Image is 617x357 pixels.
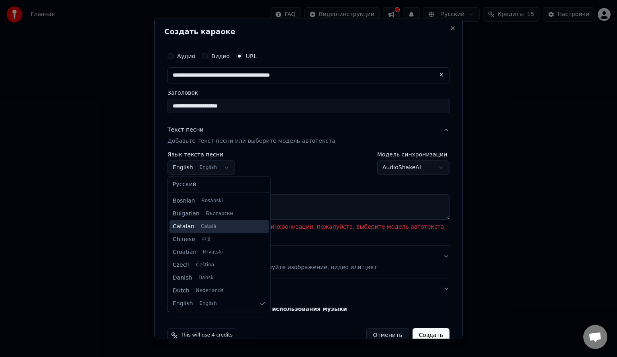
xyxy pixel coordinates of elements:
span: Hrvatski [203,249,223,256]
span: Bulgarian [173,210,200,218]
span: Català [201,223,216,230]
span: Dansk [198,275,213,281]
span: English [199,300,217,307]
span: Czech [173,261,190,269]
span: Bosanski [201,198,223,204]
span: Čeština [196,262,214,268]
span: Русский [173,181,196,189]
span: Bosnian [173,197,195,205]
span: Chinese [173,235,195,243]
span: English [173,300,193,308]
span: Dutch [173,287,190,295]
span: Croatian [173,248,196,256]
span: Catalan [173,223,194,231]
span: Danish [173,274,192,282]
span: 中文 [202,236,211,243]
span: Български [206,211,233,217]
span: Nederlands [196,288,223,294]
